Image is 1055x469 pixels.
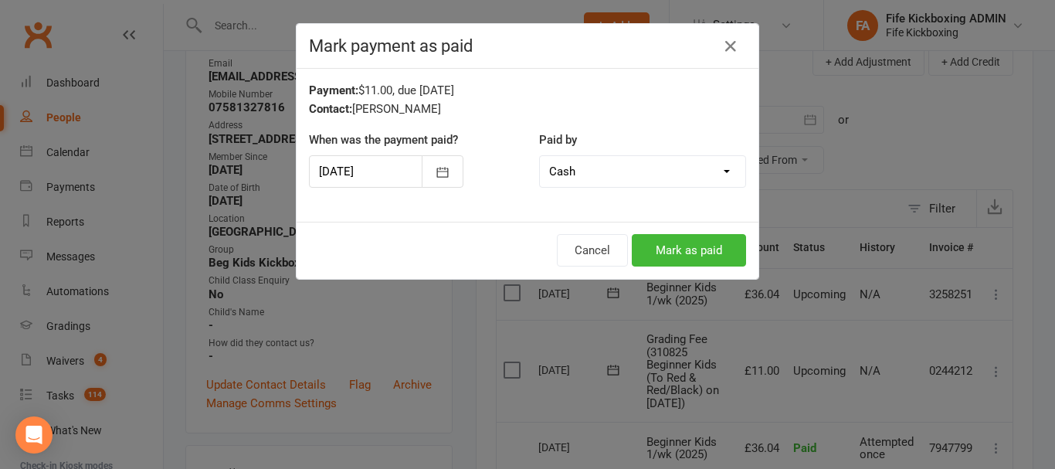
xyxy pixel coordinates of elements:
button: Cancel [557,234,628,267]
label: When was the payment paid? [309,131,458,149]
label: Paid by [539,131,577,149]
strong: Contact: [309,102,352,116]
h4: Mark payment as paid [309,36,746,56]
div: $11.00, due [DATE] [309,81,746,100]
div: [PERSON_NAME] [309,100,746,118]
button: Mark as paid [632,234,746,267]
button: Close [718,34,743,59]
div: Open Intercom Messenger [15,416,53,454]
strong: Payment: [309,83,358,97]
